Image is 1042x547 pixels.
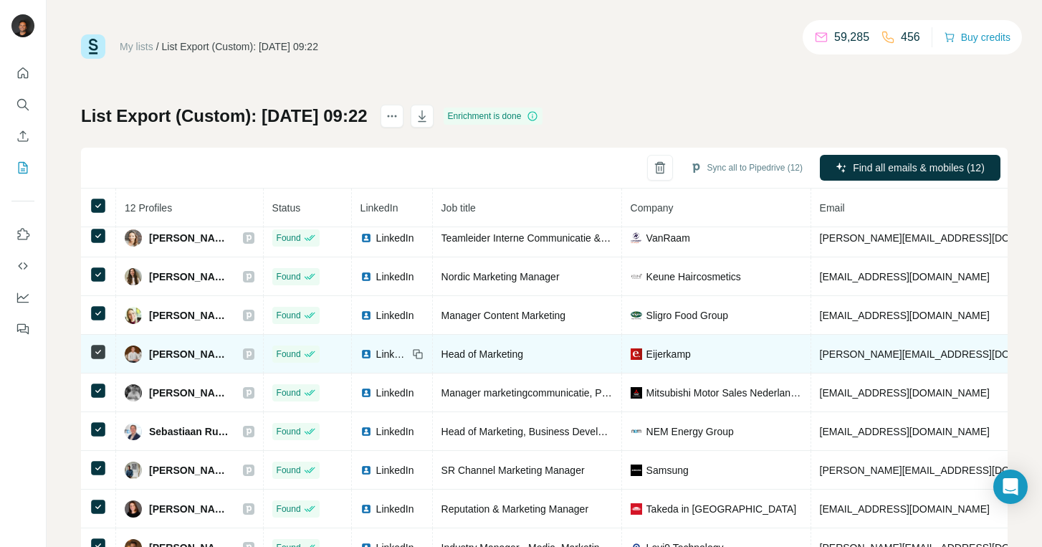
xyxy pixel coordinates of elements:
span: VanRaam [646,231,690,245]
button: Find all emails & mobiles (12) [820,155,1000,181]
img: company-logo [631,426,642,437]
div: Enrichment is done [444,108,543,125]
img: Surfe Logo [81,34,105,59]
span: [EMAIL_ADDRESS][DOMAIN_NAME] [820,503,990,515]
span: Found [277,464,301,477]
img: Avatar [125,423,142,440]
button: Dashboard [11,285,34,310]
span: Teamleider Interne Communicatie & Projecten [441,232,646,244]
button: Enrich CSV [11,123,34,149]
span: [EMAIL_ADDRESS][DOMAIN_NAME] [820,426,990,437]
span: LinkedIn [376,231,414,245]
button: Use Surfe on LinkedIn [11,222,34,247]
h1: List Export (Custom): [DATE] 09:22 [81,105,368,128]
span: Status [272,202,301,214]
span: LinkedIn [376,270,414,284]
span: [EMAIL_ADDRESS][DOMAIN_NAME] [820,271,990,282]
img: company-logo [631,348,642,360]
span: [PERSON_NAME] [149,270,229,284]
span: SR Channel Marketing Manager [441,465,585,476]
a: My lists [120,41,153,52]
button: Feedback [11,316,34,342]
span: LinkedIn [376,424,414,439]
span: [PERSON_NAME] [149,463,229,477]
img: LinkedIn logo [360,465,372,476]
span: Found [277,386,301,399]
button: actions [381,105,403,128]
span: [PERSON_NAME] [149,502,229,516]
span: Company [631,202,674,214]
span: Samsung [646,463,689,477]
img: company-logo [631,465,642,476]
span: Found [277,425,301,438]
img: Avatar [125,268,142,285]
span: Eijerkamp [646,347,691,361]
span: NEM Energy Group [646,424,734,439]
img: LinkedIn logo [360,310,372,321]
span: Job title [441,202,476,214]
img: company-logo [631,274,642,279]
img: LinkedIn logo [360,271,372,282]
span: 12 Profiles [125,202,172,214]
img: Avatar [125,500,142,518]
p: 59,285 [834,29,869,46]
button: My lists [11,155,34,181]
span: Head of Marketing [441,348,523,360]
img: LinkedIn logo [360,503,372,515]
span: Sligro Food Group [646,308,728,323]
img: Avatar [125,462,142,479]
img: LinkedIn logo [360,426,372,437]
img: Avatar [125,384,142,401]
span: LinkedIn [360,202,398,214]
span: Find all emails & mobiles (12) [853,161,985,175]
span: Found [277,232,301,244]
div: List Export (Custom): [DATE] 09:22 [162,39,318,54]
span: Manager Content Marketing [441,310,566,321]
div: Open Intercom Messenger [993,470,1028,504]
img: company-logo [631,310,642,321]
span: [PERSON_NAME] [149,231,229,245]
span: Found [277,348,301,361]
button: Search [11,92,34,118]
span: Sebastiaan Ruijgrok [149,424,229,439]
span: Reputation & Marketing Manager [441,503,588,515]
span: Takeda in [GEOGRAPHIC_DATA] [646,502,797,516]
button: Quick start [11,60,34,86]
img: LinkedIn logo [360,232,372,244]
span: [PERSON_NAME] [149,347,229,361]
img: Avatar [125,346,142,363]
span: Found [277,503,301,515]
img: company-logo [631,387,642,399]
img: LinkedIn logo [360,348,372,360]
span: Head of Marketing, Business Development & PMO [441,426,666,437]
span: [EMAIL_ADDRESS][DOMAIN_NAME] [820,387,990,399]
span: LinkedIn [376,308,414,323]
img: Avatar [11,14,34,37]
span: Manager marketingcommunicatie, PR en Customer Service [441,387,706,399]
span: LinkedIn [376,347,408,361]
span: LinkedIn [376,463,414,477]
button: Use Surfe API [11,253,34,279]
img: LinkedIn logo [360,387,372,399]
img: company-logo [631,232,642,244]
p: 456 [901,29,920,46]
li: / [156,39,159,54]
img: company-logo [631,503,642,515]
span: [PERSON_NAME] [149,386,229,400]
span: Mitsubishi Motor Sales Nederland B.V. [646,386,802,400]
img: Avatar [125,229,142,247]
span: LinkedIn [376,502,414,516]
span: [PERSON_NAME] [149,308,229,323]
button: Sync all to Pipedrive (12) [680,157,813,179]
img: Avatar [125,307,142,324]
span: LinkedIn [376,386,414,400]
span: Found [277,270,301,283]
span: Nordic Marketing Manager [441,271,560,282]
span: Email [820,202,845,214]
span: [EMAIL_ADDRESS][DOMAIN_NAME] [820,310,990,321]
span: Found [277,309,301,322]
span: Keune Haircosmetics [646,270,741,284]
button: Buy credits [944,27,1010,47]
